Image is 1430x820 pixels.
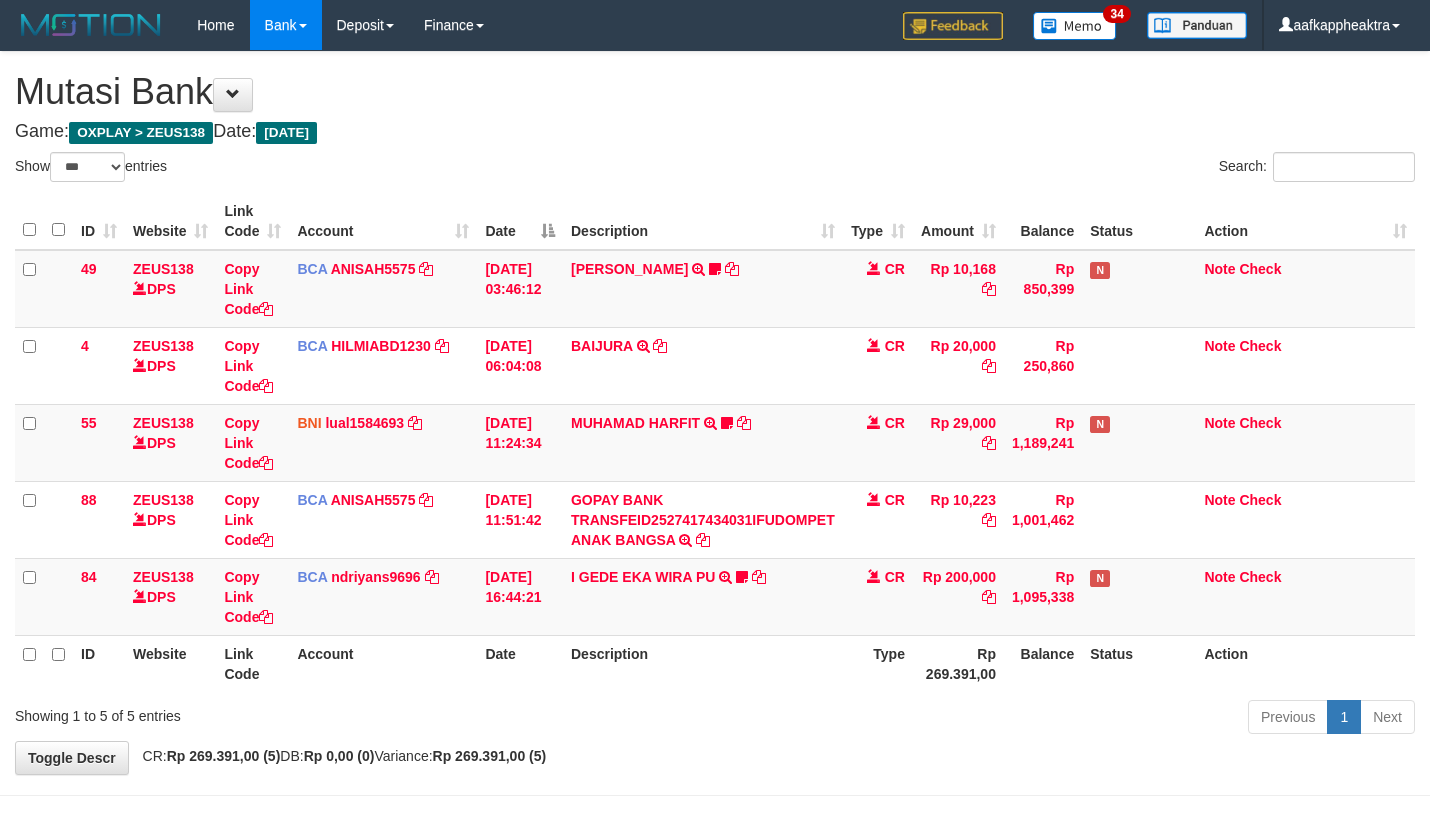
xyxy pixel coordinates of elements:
a: Check [1239,569,1281,585]
span: CR [885,492,905,508]
td: DPS [125,327,216,404]
a: ANISAH5575 [331,492,416,508]
a: ZEUS138 [133,338,194,354]
th: Action [1196,635,1415,692]
img: MOTION_logo.png [15,10,167,40]
a: [PERSON_NAME] [571,261,688,277]
td: DPS [125,481,216,558]
span: 34 [1103,5,1130,23]
a: Copy GOPAY BANK TRANSFEID2527417434031IFUDOMPET ANAK BANGSA to clipboard [696,532,710,548]
strong: Rp 269.391,00 (5) [433,748,547,764]
td: Rp 1,189,241 [1004,404,1082,481]
a: Copy BAIJURA to clipboard [653,338,667,354]
span: 84 [81,569,97,585]
span: 55 [81,415,97,431]
th: Website: activate to sort column ascending [125,193,216,250]
a: MUHAMAD HARFIT [571,415,700,431]
a: ANISAH5575 [331,261,416,277]
span: Has Note [1090,570,1110,587]
th: Rp 269.391,00 [913,635,1004,692]
a: Copy I GEDE EKA WIRA PU to clipboard [752,569,766,585]
th: ID: activate to sort column ascending [73,193,125,250]
strong: Rp 0,00 (0) [304,748,375,764]
a: Check [1239,338,1281,354]
td: Rp 29,000 [913,404,1004,481]
span: BCA [297,261,327,277]
span: BCA [297,569,327,585]
a: ZEUS138 [133,261,194,277]
a: Next [1360,700,1415,734]
a: Copy Link Code [224,569,273,625]
th: Balance [1004,193,1082,250]
a: GOPAY BANK TRANSFEID2527417434031IFUDOMPET ANAK BANGSA [571,492,835,548]
span: BNI [297,415,321,431]
span: CR [885,569,905,585]
td: [DATE] 11:51:42 [477,481,563,558]
label: Search: [1219,152,1415,182]
th: Account [289,635,477,692]
span: OXPLAY > ZEUS138 [69,122,213,144]
span: BCA [297,338,327,354]
td: [DATE] 03:46:12 [477,250,563,328]
th: Date: activate to sort column descending [477,193,563,250]
a: HILMIABD1230 [331,338,431,354]
a: Copy Rp 29,000 to clipboard [982,435,996,451]
a: Copy Rp 10,223 to clipboard [982,512,996,528]
a: Copy ANISAH5575 to clipboard [419,261,433,277]
th: Status [1082,635,1196,692]
a: lual1584693 [325,415,404,431]
strong: Rp 269.391,00 (5) [167,748,281,764]
span: 49 [81,261,97,277]
a: Note [1204,492,1235,508]
span: BCA [297,492,327,508]
img: Feedback.jpg [903,12,1003,40]
img: Button%20Memo.svg [1033,12,1117,40]
td: Rp 250,860 [1004,327,1082,404]
span: 88 [81,492,97,508]
a: Check [1239,492,1281,508]
th: Date [477,635,563,692]
a: Copy HILMIABD1230 to clipboard [435,338,449,354]
td: Rp 20,000 [913,327,1004,404]
span: CR [885,338,905,354]
span: 4 [81,338,89,354]
th: Account: activate to sort column ascending [289,193,477,250]
a: Copy ndriyans9696 to clipboard [425,569,439,585]
a: Copy ANISAH5575 to clipboard [419,492,433,508]
a: Note [1204,569,1235,585]
td: Rp 1,001,462 [1004,481,1082,558]
th: Balance [1004,635,1082,692]
a: Previous [1248,700,1328,734]
a: Copy INA PAUJANAH to clipboard [725,261,739,277]
input: Search: [1273,152,1415,182]
td: [DATE] 06:04:08 [477,327,563,404]
td: Rp 10,168 [913,250,1004,328]
a: Note [1204,261,1235,277]
th: Description [563,635,843,692]
a: BAIJURA [571,338,633,354]
a: ndriyans9696 [331,569,421,585]
td: Rp 10,223 [913,481,1004,558]
td: Rp 200,000 [913,558,1004,635]
span: [DATE] [256,122,317,144]
a: ZEUS138 [133,569,194,585]
a: Copy Link Code [224,261,273,317]
span: Has Note [1090,416,1110,433]
span: CR [885,261,905,277]
a: Copy lual1584693 to clipboard [408,415,422,431]
td: DPS [125,250,216,328]
h1: Mutasi Bank [15,72,1415,112]
th: Link Code [216,635,289,692]
a: Note [1204,415,1235,431]
a: Check [1239,261,1281,277]
th: Type: activate to sort column ascending [843,193,913,250]
a: ZEUS138 [133,492,194,508]
th: Type [843,635,913,692]
a: Check [1239,415,1281,431]
th: Amount: activate to sort column ascending [913,193,1004,250]
span: CR [885,415,905,431]
a: I GEDE EKA WIRA PU [571,569,715,585]
th: Website [125,635,216,692]
a: Copy Rp 200,000 to clipboard [982,589,996,605]
a: Note [1204,338,1235,354]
